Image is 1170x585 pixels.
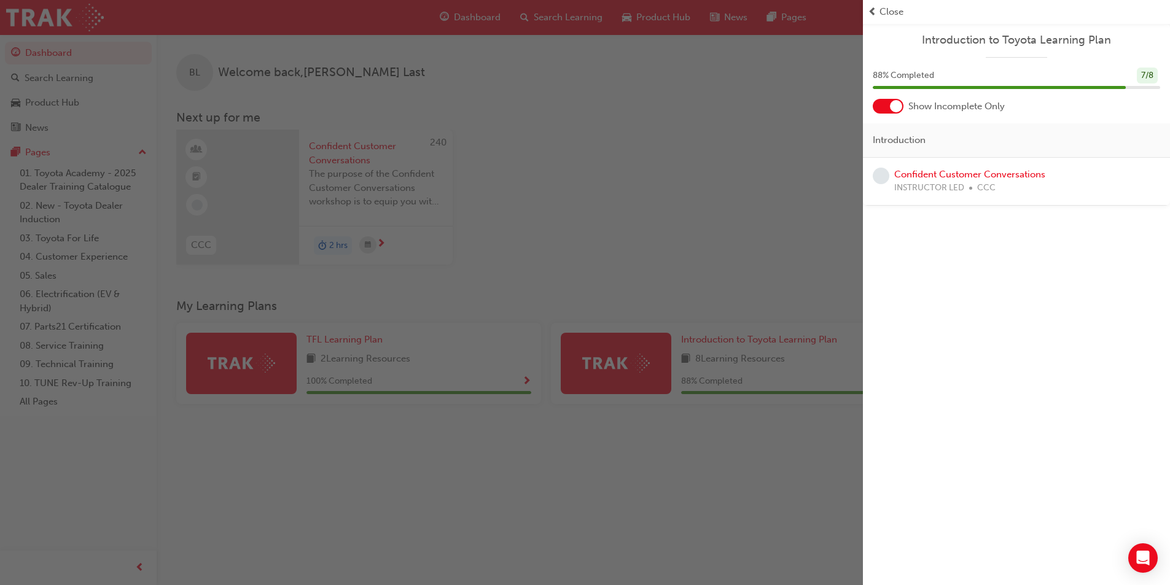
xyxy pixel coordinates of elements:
[894,169,1045,180] a: Confident Customer Conversations
[873,69,934,83] span: 88 % Completed
[894,181,964,195] span: INSTRUCTOR LED
[873,168,889,184] span: learningRecordVerb_NONE-icon
[873,33,1160,47] a: Introduction to Toyota Learning Plan
[873,133,926,147] span: Introduction
[908,99,1005,114] span: Show Incomplete Only
[868,5,1165,19] button: prev-iconClose
[1128,543,1158,573] div: Open Intercom Messenger
[868,5,877,19] span: prev-icon
[1137,68,1158,84] div: 7 / 8
[977,181,996,195] span: CCC
[879,5,903,19] span: Close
